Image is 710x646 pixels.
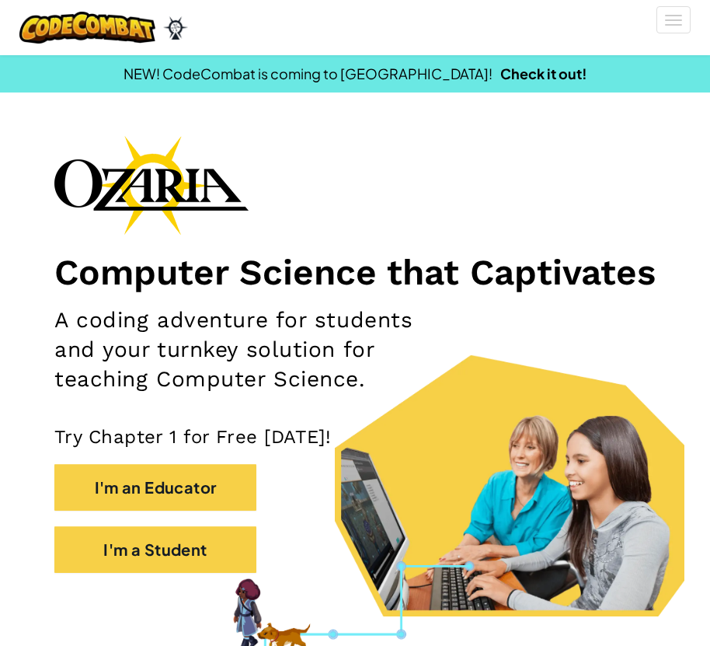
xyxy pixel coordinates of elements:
[54,250,656,294] h1: Computer Science that Captivates
[124,65,492,82] span: NEW! CodeCombat is coming to [GEOGRAPHIC_DATA]!
[163,16,188,40] img: Ozaria
[54,306,458,394] h2: A coding adventure for students and your turnkey solution for teaching Computer Science.
[19,12,155,44] img: CodeCombat logo
[500,65,587,82] a: Check it out!
[54,135,249,235] img: Ozaria branding logo
[54,464,256,511] button: I'm an Educator
[54,526,256,573] button: I'm a Student
[54,425,656,449] p: Try Chapter 1 for Free [DATE]!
